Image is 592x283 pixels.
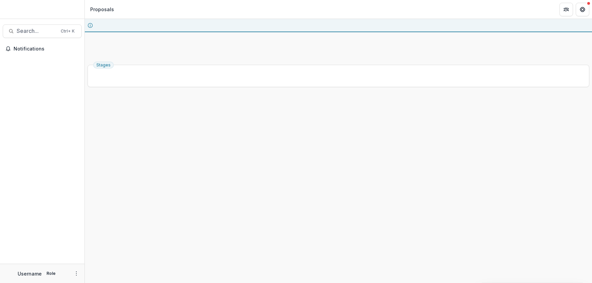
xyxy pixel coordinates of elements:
button: Partners [559,3,573,16]
button: More [72,269,80,278]
p: Username [18,270,42,277]
span: Stages [96,63,111,67]
button: Notifications [3,43,82,54]
nav: breadcrumb [88,4,117,14]
div: Proposals [90,6,114,13]
p: Role [44,270,58,277]
button: Get Help [576,3,589,16]
div: Ctrl + K [59,27,76,35]
span: Search... [17,28,57,34]
button: Search... [3,24,82,38]
span: Notifications [14,46,79,52]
